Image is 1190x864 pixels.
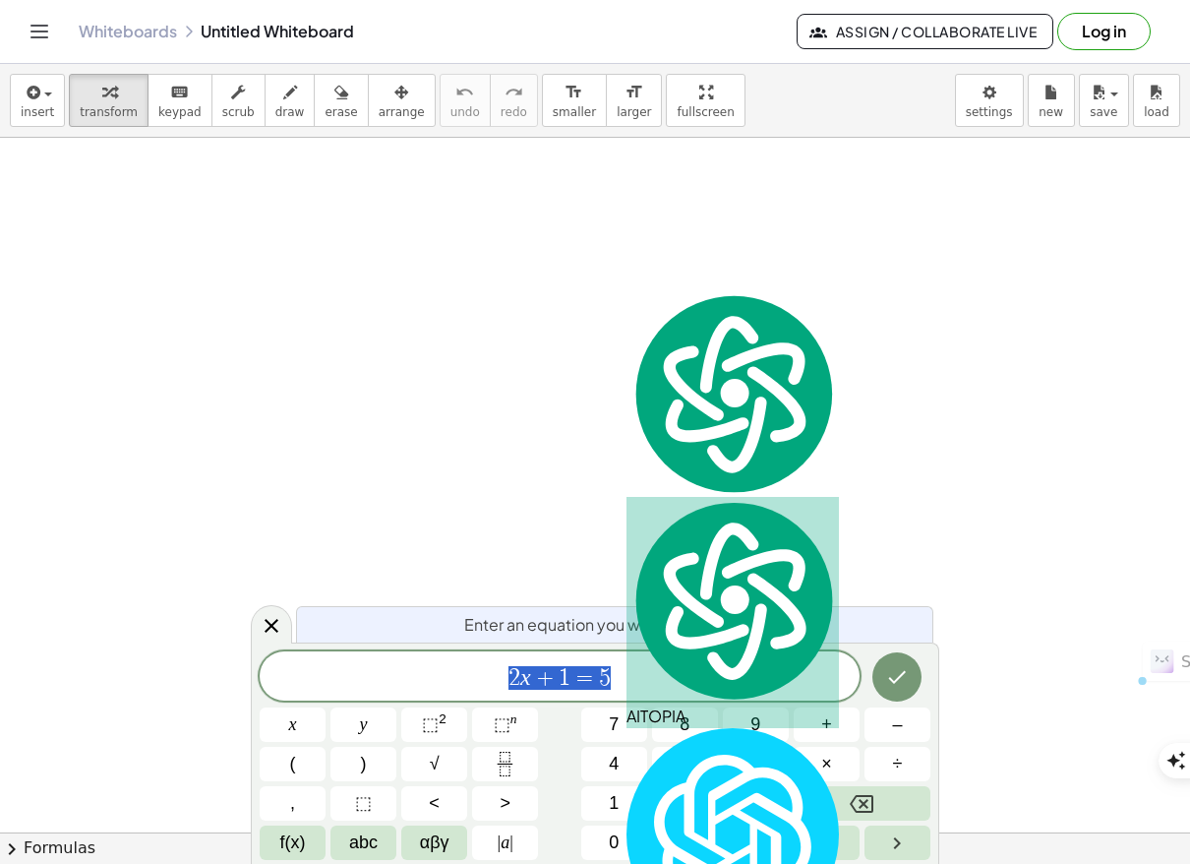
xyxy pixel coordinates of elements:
[158,105,202,119] span: keypad
[501,105,527,119] span: redo
[609,830,619,856] span: 0
[265,74,316,127] button: draw
[69,74,149,127] button: transform
[420,830,449,856] span: αβγ
[472,708,538,742] button: Superscript
[872,652,922,702] button: Done
[170,81,189,104] i: keyboard
[260,786,326,821] button: ,
[472,826,538,860] button: Absolute value
[559,666,570,690] span: 1
[280,830,306,856] span: f(x)
[79,22,177,41] a: Whiteboards
[599,666,611,690] span: 5
[430,751,440,777] span: √
[531,666,560,690] span: +
[794,786,930,821] button: Backspace
[565,81,583,104] i: format_size
[440,74,491,127] button: undoundo
[581,786,647,821] button: 1
[10,74,65,127] button: insert
[349,830,378,856] span: abc
[289,711,297,738] span: x
[330,826,396,860] button: Alphabet
[314,74,368,127] button: erase
[260,708,326,742] button: x
[330,786,396,821] button: Placeholder
[275,105,305,119] span: draw
[966,105,1013,119] span: settings
[553,105,596,119] span: smaller
[509,833,513,852] span: |
[439,711,446,726] sup: 2
[290,790,295,817] span: ,
[498,830,513,856] span: a
[1028,74,1075,127] button: new
[508,666,520,690] span: 2
[1039,105,1063,119] span: new
[494,714,510,734] span: ⬚
[260,747,326,781] button: (
[893,751,903,777] span: ÷
[609,751,619,777] span: 4
[626,497,839,727] div: AITOPIA
[520,664,531,690] var: x
[80,105,138,119] span: transform
[455,81,474,104] i: undo
[666,74,744,127] button: fullscreen
[490,74,538,127] button: redoredo
[581,708,647,742] button: 7
[570,666,599,690] span: =
[617,105,651,119] span: larger
[813,23,1037,40] span: Assign / Collaborate Live
[24,16,55,47] button: Toggle navigation
[609,790,619,817] span: 1
[581,747,647,781] button: 4
[864,747,930,781] button: Divide
[609,711,619,738] span: 7
[892,711,902,738] span: –
[542,74,607,127] button: format_sizesmaller
[361,751,367,777] span: )
[330,747,396,781] button: )
[505,81,523,104] i: redo
[401,826,467,860] button: Greek alphabet
[1144,105,1169,119] span: load
[955,74,1024,127] button: settings
[1057,13,1151,50] button: Log in
[21,105,54,119] span: insert
[864,826,930,860] button: Right arrow
[1079,74,1129,127] button: save
[472,747,538,781] button: Fraction
[325,105,357,119] span: erase
[422,714,439,734] span: ⬚
[401,747,467,781] button: Square root
[1090,105,1117,119] span: save
[450,105,480,119] span: undo
[1133,74,1180,127] button: load
[500,790,510,817] span: >
[355,790,372,817] span: ⬚
[429,790,440,817] span: <
[472,786,538,821] button: Greater than
[606,74,662,127] button: format_sizelarger
[379,105,425,119] span: arrange
[464,613,748,637] span: Enter an equation you want to work on.
[401,708,467,742] button: Squared
[360,711,368,738] span: y
[222,105,255,119] span: scrub
[797,14,1053,49] button: Assign / Collaborate Live
[368,74,436,127] button: arrange
[401,786,467,821] button: Less than
[211,74,266,127] button: scrub
[677,105,734,119] span: fullscreen
[260,826,326,860] button: Functions
[330,708,396,742] button: y
[148,74,212,127] button: keyboardkeypad
[510,711,517,726] sup: n
[864,708,930,742] button: Minus
[581,826,647,860] button: 0
[498,833,502,852] span: |
[625,81,643,104] i: format_size
[290,751,296,777] span: (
